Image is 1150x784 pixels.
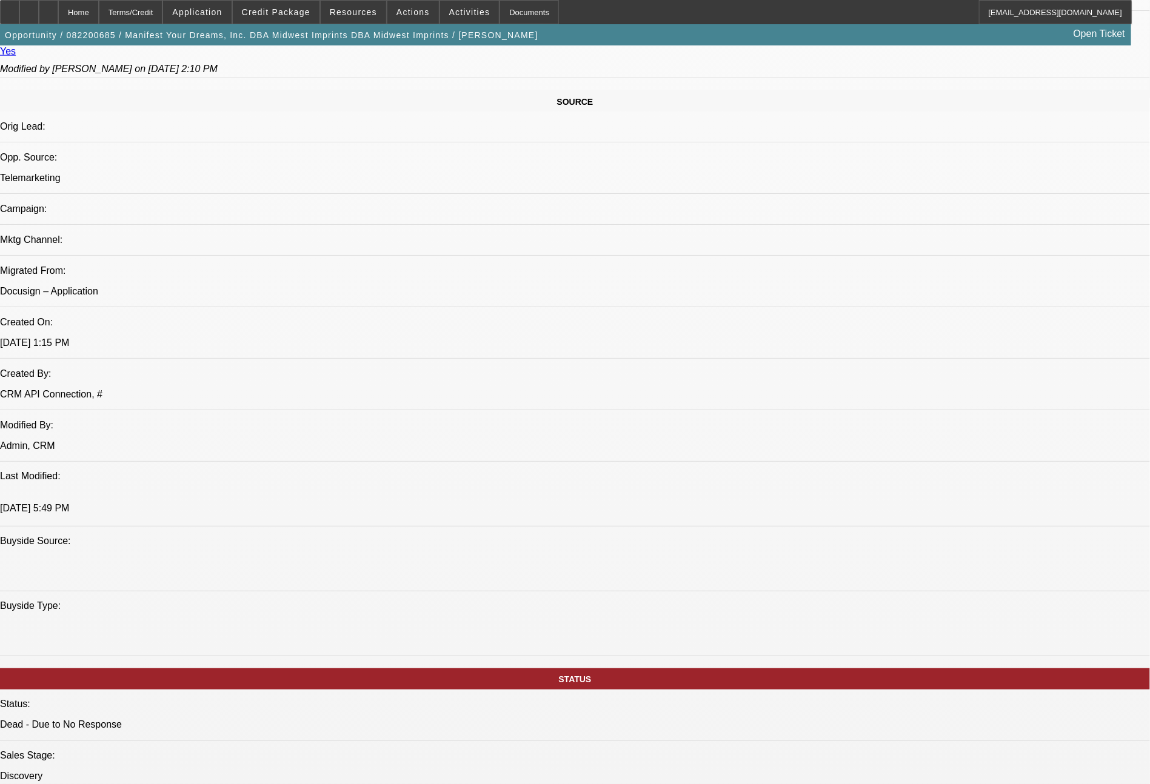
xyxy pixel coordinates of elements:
[163,1,231,24] button: Application
[1069,24,1130,44] a: Open Ticket
[387,1,439,24] button: Actions
[5,30,538,40] span: Opportunity / 082200685 / Manifest Your Dreams, Inc. DBA Midwest Imprints DBA Midwest Imprints / ...
[321,1,386,24] button: Resources
[330,7,377,17] span: Resources
[242,7,310,17] span: Credit Package
[557,97,593,107] span: SOURCE
[449,7,490,17] span: Activities
[396,7,430,17] span: Actions
[440,1,500,24] button: Activities
[233,1,319,24] button: Credit Package
[559,675,592,685] span: STATUS
[172,7,222,17] span: Application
